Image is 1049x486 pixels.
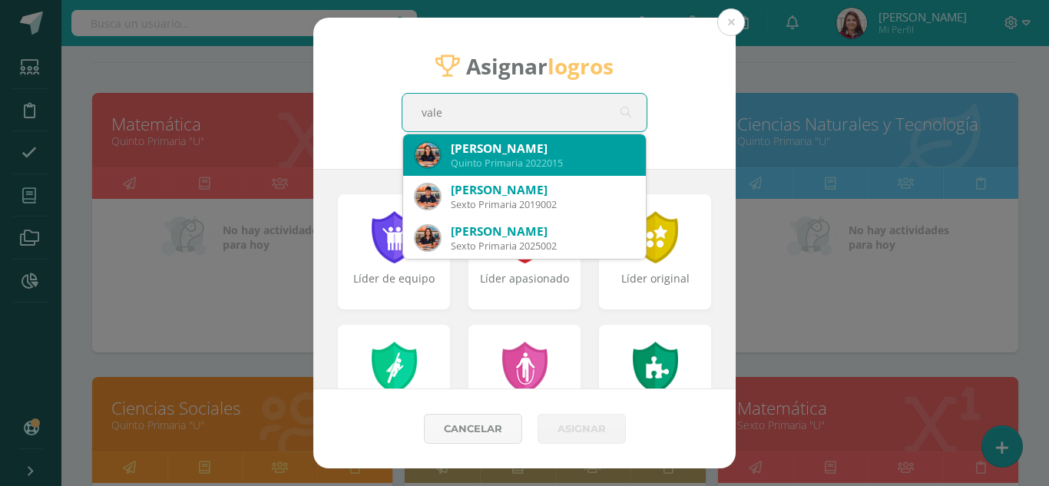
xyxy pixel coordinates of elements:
[601,271,710,302] div: Líder original
[470,271,579,302] div: Líder apasionado
[548,51,614,81] strong: logros
[451,198,634,211] div: Sexto Primaria 2019002
[451,182,634,198] div: [PERSON_NAME]
[424,414,522,444] a: Cancelar
[415,143,440,167] img: a2fff9e98c26315def6c8b7d4b31aef4.png
[538,414,626,444] button: Asignar
[717,8,745,36] button: Close (Esc)
[451,240,634,253] div: Sexto Primaria 2025002
[402,94,647,131] input: Busca un estudiante aquí...
[451,141,634,157] div: [PERSON_NAME]
[451,223,634,240] div: [PERSON_NAME]
[339,271,448,302] div: Líder de equipo
[466,51,614,81] span: Asignar
[415,184,440,209] img: 29099325648fe4a0e4f11228af93af4a.png
[415,226,440,250] img: f5c04c1f791a98eaa22ba2c1e61956ed.png
[451,157,634,170] div: Quinto Primaria 2022015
